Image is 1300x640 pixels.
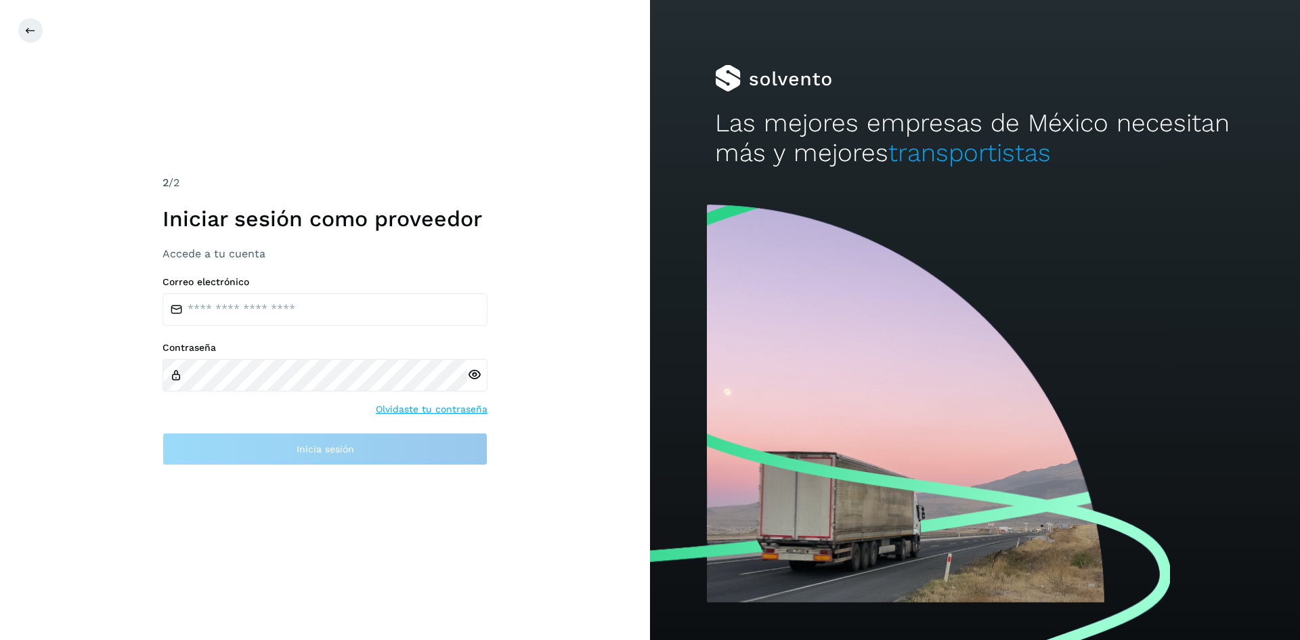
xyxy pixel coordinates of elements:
[376,402,487,417] a: Olvidaste tu contraseña
[162,206,487,232] h1: Iniciar sesión como proveedor
[888,138,1051,167] span: transportistas
[162,247,487,260] h3: Accede a tu cuenta
[297,444,354,454] span: Inicia sesión
[162,176,169,189] span: 2
[162,342,487,354] label: Contraseña
[715,108,1235,169] h2: Las mejores empresas de México necesitan más y mejores
[162,433,487,465] button: Inicia sesión
[162,276,487,288] label: Correo electrónico
[162,175,487,191] div: /2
